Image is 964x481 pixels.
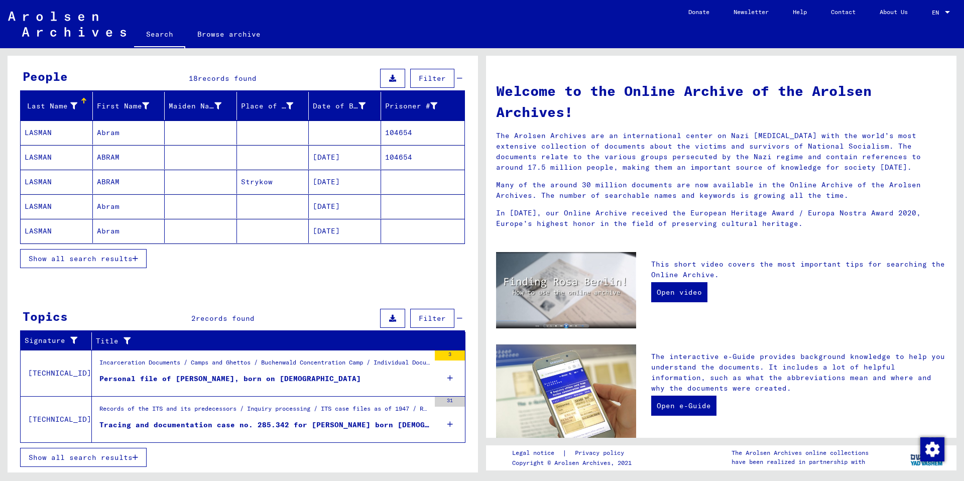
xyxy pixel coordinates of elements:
[496,180,946,201] p: Many of the around 30 million documents are now available in the Online Archive of the Arolsen Ar...
[496,252,636,328] img: video.jpg
[419,74,446,83] span: Filter
[512,448,562,458] a: Legal notice
[23,67,68,85] div: People
[25,335,79,346] div: Signature
[165,92,237,120] mat-header-cell: Maiden Name
[381,92,465,120] mat-header-cell: Prisoner #
[93,170,165,194] mat-cell: ABRAM
[381,145,465,169] mat-cell: 104654
[313,101,366,111] div: Date of Birth
[385,101,438,111] div: Prisoner #
[567,448,636,458] a: Privacy policy
[191,314,196,323] span: 2
[29,453,133,462] span: Show all search results
[309,170,381,194] mat-cell: [DATE]
[198,74,257,83] span: records found
[21,219,93,243] mat-cell: LASMAN
[21,145,93,169] mat-cell: LASMAN
[309,219,381,243] mat-cell: [DATE]
[93,145,165,169] mat-cell: ABRAM
[134,22,185,48] a: Search
[381,121,465,145] mat-cell: 104654
[496,208,946,229] p: In [DATE], our Online Archive received the European Heritage Award / Europa Nostra Award 2020, Eu...
[435,397,465,407] div: 31
[93,92,165,120] mat-header-cell: First Name
[21,170,93,194] mat-cell: LASMAN
[920,437,944,461] img: Change consent
[21,92,93,120] mat-header-cell: Last Name
[435,350,465,360] div: 3
[93,121,165,145] mat-cell: Abram
[169,98,236,114] div: Maiden Name
[651,396,716,416] a: Open e-Guide
[93,194,165,218] mat-cell: Abram
[410,69,454,88] button: Filter
[21,350,92,396] td: [TECHNICAL_ID]
[496,80,946,123] h1: Welcome to the Online Archive of the Arolsen Archives!
[99,374,361,384] div: Personal file of [PERSON_NAME], born on [DEMOGRAPHIC_DATA]
[93,219,165,243] mat-cell: Abram
[96,336,440,346] div: Title
[237,170,309,194] mat-cell: Strykow
[313,98,381,114] div: Date of Birth
[496,131,946,173] p: The Arolsen Archives are an international center on Nazi [MEDICAL_DATA] with the world’s most ext...
[496,344,636,438] img: eguide.jpg
[25,101,77,111] div: Last Name
[20,448,147,467] button: Show all search results
[385,98,453,114] div: Prisoner #
[309,194,381,218] mat-cell: [DATE]
[8,12,126,37] img: Arolsen_neg.svg
[309,92,381,120] mat-header-cell: Date of Birth
[651,259,946,280] p: This short video covers the most important tips for searching the Online Archive.
[20,249,147,268] button: Show all search results
[169,101,221,111] div: Maiden Name
[651,351,946,394] p: The interactive e-Guide provides background knowledge to help you understand the documents. It in...
[99,420,430,430] div: Tracing and documentation case no. 285.342 for [PERSON_NAME] born [DEMOGRAPHIC_DATA]
[932,9,943,16] span: EN
[185,22,273,46] a: Browse archive
[732,448,869,457] p: The Arolsen Archives online collections
[241,98,309,114] div: Place of Birth
[237,92,309,120] mat-header-cell: Place of Birth
[419,314,446,323] span: Filter
[25,333,91,349] div: Signature
[241,101,294,111] div: Place of Birth
[189,74,198,83] span: 18
[99,358,430,372] div: Incarceration Documents / Camps and Ghettos / Buchenwald Concentration Camp / Individual Document...
[908,445,946,470] img: yv_logo.png
[97,101,150,111] div: First Name
[309,145,381,169] mat-cell: [DATE]
[410,309,454,328] button: Filter
[196,314,255,323] span: records found
[99,404,430,418] div: Records of the ITS and its predecessors / Inquiry processing / ITS case files as of 1947 / Reposi...
[97,98,165,114] div: First Name
[29,254,133,263] span: Show all search results
[21,121,93,145] mat-cell: LASMAN
[21,396,92,442] td: [TECHNICAL_ID]
[23,307,68,325] div: Topics
[512,458,636,467] p: Copyright © Arolsen Archives, 2021
[25,98,92,114] div: Last Name
[21,194,93,218] mat-cell: LASMAN
[512,448,636,458] div: |
[732,457,869,466] p: have been realized in partnership with
[651,282,707,302] a: Open video
[96,333,453,349] div: Title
